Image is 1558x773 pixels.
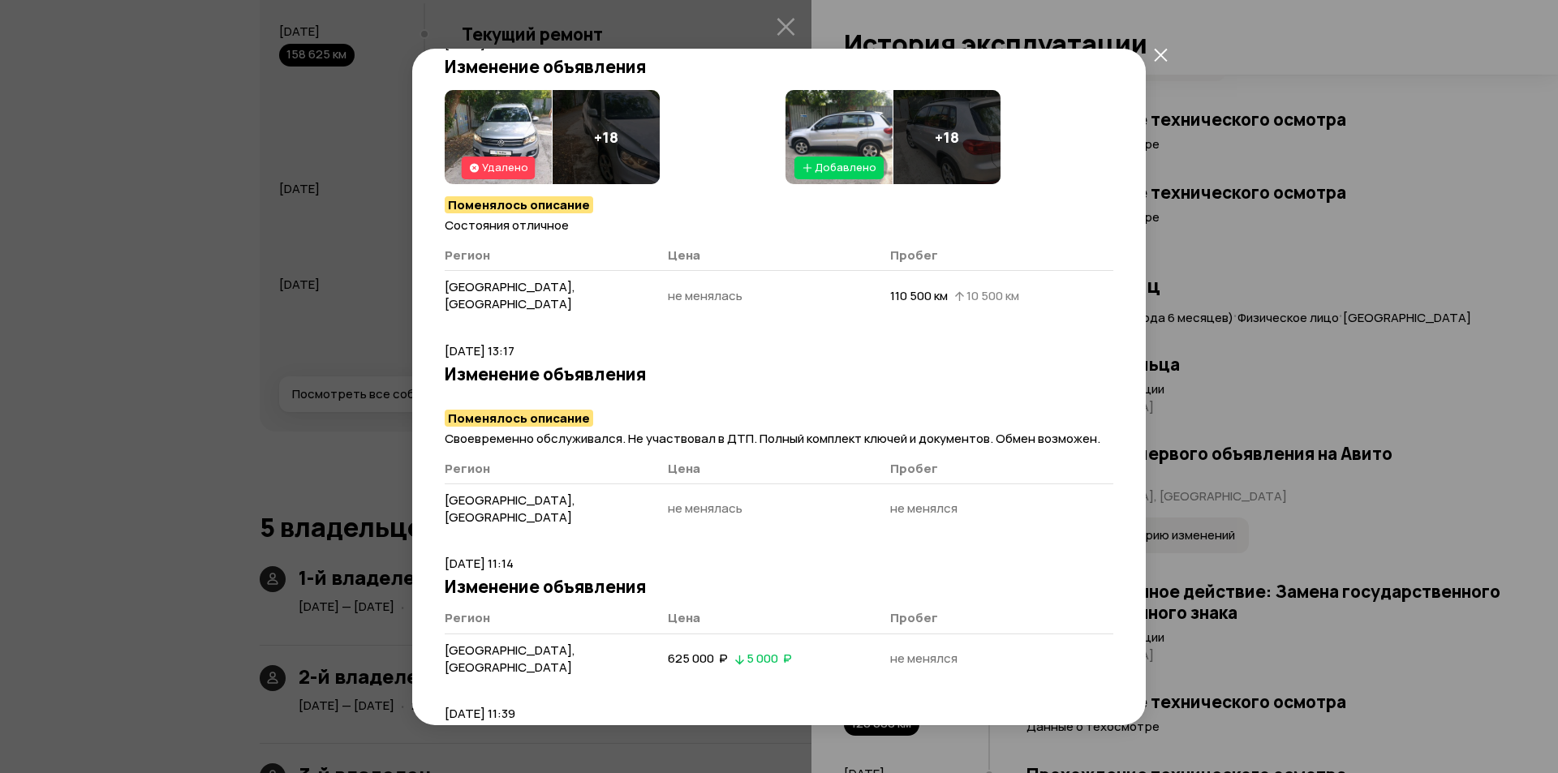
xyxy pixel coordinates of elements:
[890,609,938,626] span: Пробег
[966,287,1019,304] span: 10 500 км
[668,287,742,304] span: не менялась
[890,460,938,477] span: Пробег
[445,555,1113,573] p: [DATE] 11:14
[445,342,1113,360] p: [DATE] 13:17
[445,642,575,676] span: [GEOGRAPHIC_DATA], [GEOGRAPHIC_DATA]
[445,609,490,626] span: Регион
[445,363,1113,384] h3: Изменение объявления
[445,705,1113,723] p: [DATE] 11:39
[890,287,948,304] span: 110 500 км
[785,90,893,184] img: 1.IQScZLaNe8EoR4UvLT9ECoCAz9ca_u7bGP6_ik_-vNtJ8uvWTqTrjRz2vNce_-nZTqXr7w.Cf2DSqKy793jljLpRQMwHgNc...
[935,128,959,146] h4: + 18
[668,500,742,517] span: не менялась
[445,90,552,184] img: 1.YLVBhLaNOnD1p8Se8N1U_HFgjmmWFPg8zxatPMFG_mqUFqtnk0H3bJUT-WzFEPdplB_2Xg.NXStlMLGygNzDRBsTVrRn3o_...
[890,650,958,667] span: не менялся
[445,278,575,312] span: [GEOGRAPHIC_DATA], [GEOGRAPHIC_DATA]
[445,410,593,427] mark: Поменялось описание
[445,460,490,477] span: Регион
[445,430,1100,447] span: Своевременно обслуживался. Не участвовал в ДТП. Полный комплект ключей и документов. Обмен возможен.
[1146,41,1175,70] button: закрыть
[890,247,938,264] span: Пробег
[445,196,593,213] mark: Поменялось описание
[445,56,1113,77] h3: Изменение объявления
[482,160,528,174] span: Удалено
[445,247,490,264] span: Регион
[747,650,792,667] span: 5 000 ₽
[445,492,575,526] span: [GEOGRAPHIC_DATA], [GEOGRAPHIC_DATA]
[445,576,1113,597] h3: Изменение объявления
[890,500,958,517] span: не менялся
[668,609,700,626] span: Цена
[668,650,728,667] span: 625 000 ₽
[668,460,700,477] span: Цена
[594,128,618,146] h4: + 18
[445,217,569,234] span: Состояния отличное
[815,160,876,174] span: Добавлено
[668,247,700,264] span: Цена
